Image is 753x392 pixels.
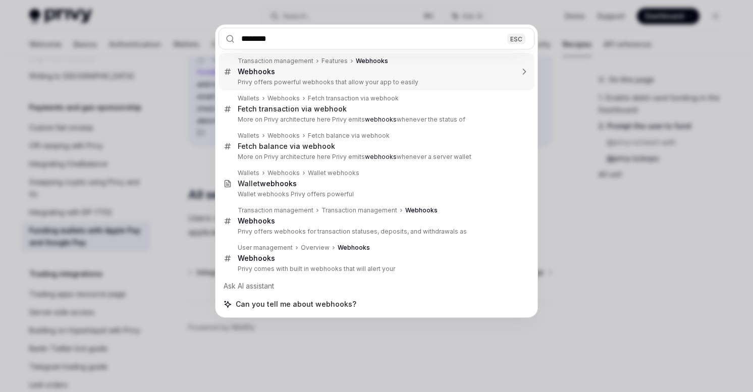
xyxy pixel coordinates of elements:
div: Wallets [238,94,259,102]
b: Webhooks [405,206,438,214]
div: Fetch transaction via webhook [308,94,399,102]
div: Wallets [238,132,259,140]
div: Transaction management [238,206,313,214]
b: Webhooks [238,254,275,262]
p: Privy offers powerful webhooks that allow your app to easily [238,78,513,86]
p: Privy comes with built in webhooks that will alert your [238,265,513,273]
b: webhooks [260,179,297,188]
p: More on Privy architecture here Privy emits whenever a server wallet [238,153,513,161]
span: Can you tell me about webhooks? [236,299,356,309]
div: Transaction management [321,206,397,214]
div: Transaction management [238,57,313,65]
b: Webhooks [356,57,388,65]
b: Webhooks [238,67,275,76]
p: Wallet webhooks Privy offers powerful [238,190,513,198]
div: Fetch balance via webhook [308,132,390,140]
div: Fetch transaction via webhook [238,104,347,114]
div: Ask AI assistant [219,277,534,295]
b: webhooks [365,153,397,160]
div: Webhooks [267,132,300,140]
b: webhooks [365,116,397,123]
p: More on Privy architecture here Privy emits whenever the status of [238,116,513,124]
div: ESC [507,33,525,44]
div: Fetch balance via webhook [238,142,335,151]
b: Webhooks [238,216,275,225]
div: Overview [301,244,330,252]
p: Privy offers webhooks for transaction statuses, deposits, and withdrawals as [238,228,513,236]
div: Webhooks [267,169,300,177]
div: Features [321,57,348,65]
b: Webhooks [338,244,370,251]
div: Wallet [238,179,297,188]
div: Wallets [238,169,259,177]
div: Webhooks [267,94,300,102]
div: Wallet webhooks [308,169,359,177]
div: User management [238,244,293,252]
